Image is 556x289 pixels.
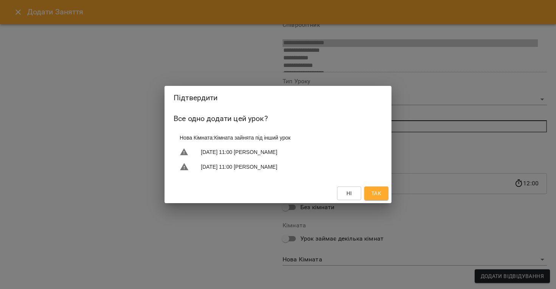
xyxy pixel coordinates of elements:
h6: Все одно додати цей урок? [174,113,382,124]
span: Ні [346,189,352,198]
button: Ні [337,186,361,200]
h2: Підтвердити [174,92,382,104]
li: [DATE] 11:00 [PERSON_NAME] [174,144,382,160]
li: Нова Кімната : Кімната зайнята під інший урок [174,131,382,144]
li: [DATE] 11:00 [PERSON_NAME] [174,159,382,174]
span: Так [371,189,381,198]
button: Так [364,186,388,200]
